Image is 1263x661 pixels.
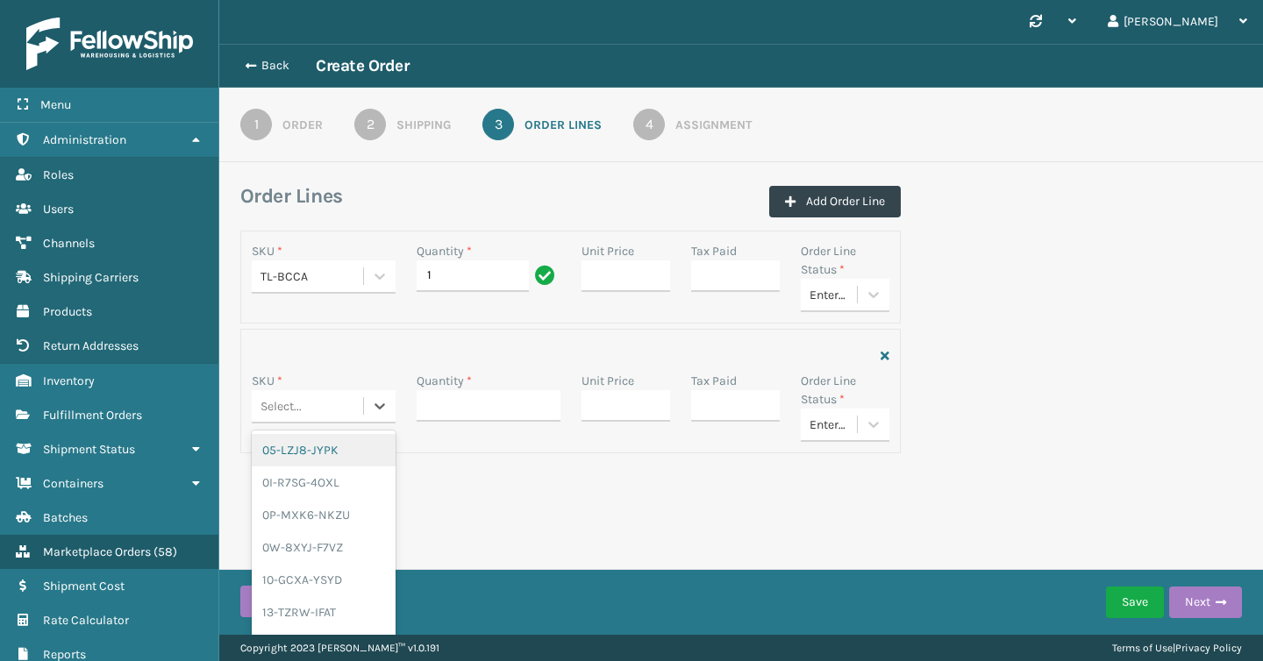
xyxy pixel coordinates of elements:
label: Tax Paid [691,242,737,260]
div: Assignment [675,116,752,134]
a: Privacy Policy [1175,642,1242,654]
label: Unit Price [582,242,634,260]
div: 3 [482,109,514,140]
span: Products [43,304,92,319]
label: Tax Paid [691,372,737,390]
div: Entered [810,416,859,434]
div: 13-TZRW-IFAT [252,596,396,629]
button: Save [1106,586,1164,618]
img: logo [26,18,193,70]
h3: Create Order [316,55,409,76]
label: Quantity [417,242,472,260]
div: TL-BCCA [260,267,365,286]
span: Containers [43,476,103,491]
h3: Order Lines [240,183,343,210]
div: Order Lines [524,116,602,134]
label: Order Line Status [801,372,889,409]
button: Next [1169,586,1242,618]
label: Order Line Status [801,242,889,279]
div: | [1112,635,1242,661]
div: 10-GCXA-YSYD [252,564,396,596]
span: Menu [40,97,71,112]
span: Return Addresses [43,338,139,353]
span: ( 58 ) [153,544,177,559]
span: Marketplace Orders [43,544,151,559]
span: Rate Calculator [43,613,129,628]
div: 0P-MXK6-NKZU [252,499,396,531]
div: 16-X0F4-VJWO [252,629,396,661]
button: Previous [240,586,335,617]
span: Inventory [43,373,95,388]
div: Entered [810,286,859,304]
span: Shipment Status [43,442,135,457]
label: SKU [252,242,282,260]
label: Unit Price [582,372,634,390]
div: 1 [240,109,272,140]
span: Shipment Cost [43,579,125,593]
div: Shipping [396,116,451,134]
span: Roles [43,167,74,182]
div: 0I-R7SG-4OXL [252,466,396,499]
label: Quantity [417,372,472,390]
div: 2 [354,109,386,140]
div: 4 [633,109,665,140]
div: 05-LZJ8-JYPK [252,434,396,466]
span: Fulfillment Orders [43,408,142,423]
span: Batches [43,510,88,525]
button: Back [235,58,316,74]
div: 0W-8XYJ-F7VZ [252,531,396,564]
p: Copyright 2023 [PERSON_NAME]™ v 1.0.191 [240,635,439,661]
a: Terms of Use [1112,642,1173,654]
span: Administration [43,132,126,147]
span: Shipping Carriers [43,270,139,285]
label: SKU [252,372,282,390]
button: Add Order Line [769,186,901,217]
span: Users [43,202,74,217]
div: Select... [260,397,302,416]
span: Channels [43,236,95,251]
div: Order [282,116,323,134]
